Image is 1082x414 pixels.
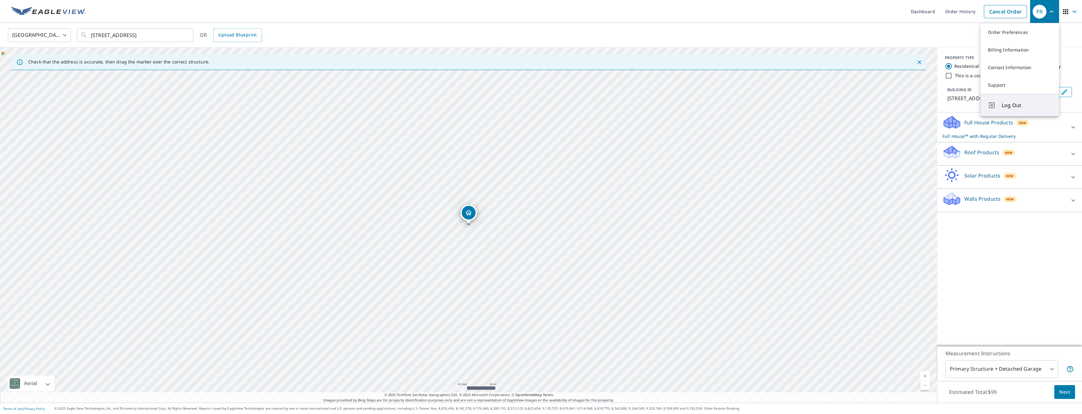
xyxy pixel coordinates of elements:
[984,5,1027,18] a: Cancel Order
[1002,101,1051,109] span: Log Out
[460,204,477,224] div: Dropped pin, building 1, Residential property, 1265 NORFOLK COUNTY RD 19 E NORFOLK COUNTY ON N0E1Z0
[964,172,1000,179] p: Solar Products
[384,392,553,398] span: © 2025 TomTom, Earthstar Geographics SIO, © 2025 Microsoft Corporation, ©
[942,191,1077,209] div: Walls ProductsNew
[3,407,45,411] p: |
[964,149,999,156] p: Roof Products
[980,24,1059,41] a: Order Preferences
[22,376,39,391] div: Aerial
[1019,120,1027,125] span: New
[28,59,209,65] p: Check that the address is accurate, then drag the marker over the correct structure.
[942,145,1077,163] div: Roof ProductsNew
[218,31,257,39] span: Upload Blueprint
[8,26,71,44] div: [GEOGRAPHIC_DATA]
[200,28,262,42] div: OR
[3,406,23,411] a: Terms of Use
[947,87,972,92] p: BUILDING ID
[1054,385,1075,399] button: Next
[942,115,1077,139] div: Full House ProductsNewFull House™ with Regular Delivery
[54,406,1079,411] p: © 2025 Eagle View Technologies, Inc. and Pictometry International Corp. All Rights Reserved. Repo...
[955,73,993,79] label: This is a complex
[1006,173,1014,178] span: New
[1057,87,1072,97] button: Edit building 1
[1033,5,1046,19] div: PR
[1006,197,1014,202] span: New
[964,195,1001,203] p: Walls Products
[980,94,1059,116] button: Log Out
[964,119,1013,126] p: Full House Products
[915,58,923,66] button: Close
[980,76,1059,94] a: Support
[947,95,1054,102] p: [STREET_ADDRESS]
[942,133,1066,139] p: Full House™ with Regular Delivery
[980,59,1059,76] a: Contact Information
[942,168,1077,186] div: Solar ProductsNew
[945,55,1074,61] div: PROPERTY TYPE
[920,371,930,381] a: Current Level 19, Zoom In
[1005,150,1013,155] span: New
[980,41,1059,59] a: Billing Information
[945,360,1058,378] div: Primary Structure + Detached Garage
[543,392,553,397] a: Terms
[1059,388,1070,396] span: Next
[25,406,45,411] a: Privacy Policy
[945,350,1074,357] p: Measurement Instructions
[8,376,54,391] div: Aerial
[11,7,86,16] img: EV Logo
[91,26,181,44] input: Search by address or latitude-longitude
[213,28,262,42] a: Upload Blueprint
[954,63,979,69] label: Residential
[515,392,542,397] a: OpenStreetMap
[920,381,930,390] a: Current Level 19, Zoom Out
[944,385,1002,399] p: Estimated Total: $99
[1066,365,1074,373] span: Your report will include the primary structure and a detached garage if one exists.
